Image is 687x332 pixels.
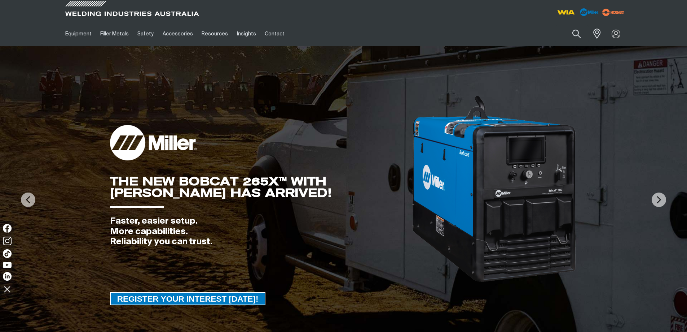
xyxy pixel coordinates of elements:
input: Product name or item number... [555,25,589,42]
img: Instagram [3,237,12,245]
img: TikTok [3,249,12,258]
button: Search products [564,25,589,42]
img: miller [600,7,626,18]
img: PrevArrow [21,193,35,207]
a: Resources [197,21,232,46]
a: Filler Metals [96,21,133,46]
img: hide socials [1,283,13,295]
a: Contact [260,21,289,46]
img: NextArrow [652,193,666,207]
a: Accessories [158,21,197,46]
img: YouTube [3,262,12,268]
div: THE NEW BOBCAT 265X™ WITH [PERSON_NAME] HAS ARRIVED! [110,176,411,199]
a: Equipment [61,21,96,46]
a: Insights [232,21,260,46]
img: LinkedIn [3,272,12,281]
div: Faster, easier setup. More capabilities. Reliability you can trust. [110,216,411,247]
img: Facebook [3,224,12,233]
a: REGISTER YOUR INTEREST TODAY! [110,292,266,305]
span: REGISTER YOUR INTEREST [DATE]! [111,292,265,305]
nav: Main [61,21,485,46]
a: Safety [133,21,158,46]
